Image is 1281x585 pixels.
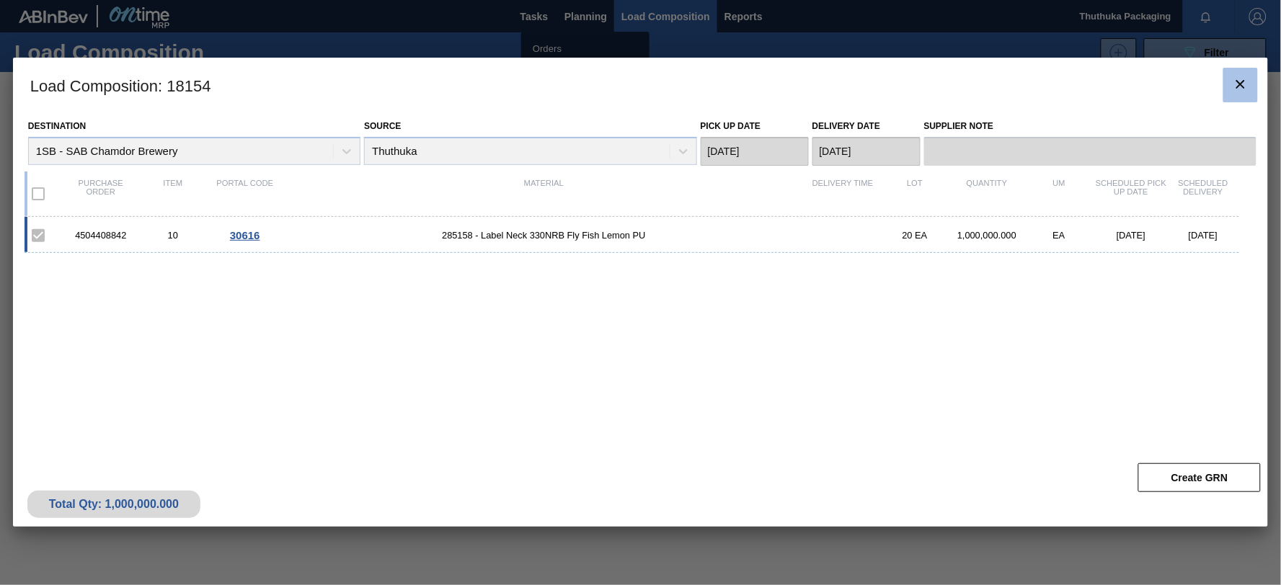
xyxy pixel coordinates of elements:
[807,179,879,209] div: Delivery Time
[701,121,761,131] label: Pick up Date
[812,121,880,131] label: Delivery Date
[1138,463,1261,492] button: Create GRN
[1167,179,1239,209] div: Scheduled Delivery
[65,179,137,209] div: Purchase order
[137,179,209,209] div: Item
[65,230,137,241] div: 4504408842
[1095,179,1167,209] div: Scheduled Pick up Date
[13,58,1268,112] h3: Load Composition : 18154
[879,179,951,209] div: Lot
[137,230,209,241] div: 10
[1023,179,1095,209] div: UM
[364,121,401,131] label: Source
[701,137,809,166] input: mm/dd/yyyy
[879,230,951,241] div: 20 EA
[209,179,281,209] div: Portal code
[209,229,281,241] div: Go to Order
[812,137,921,166] input: mm/dd/yyyy
[1167,230,1239,241] div: [DATE]
[951,179,1023,209] div: Quantity
[230,229,260,241] span: 30616
[1023,230,1095,241] div: EA
[924,116,1256,137] label: Supplier Note
[38,498,190,511] div: Total Qty: 1,000,000.000
[281,230,807,241] span: 285158 - Label Neck 330NRB Fly Fish Lemon PU
[281,179,807,209] div: Material
[1095,230,1167,241] div: [DATE]
[951,230,1023,241] div: 1,000,000.000
[28,121,86,131] label: Destination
